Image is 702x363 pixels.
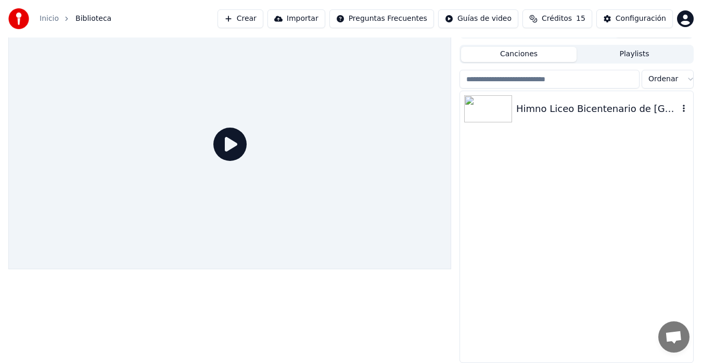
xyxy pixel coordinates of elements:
button: Preguntas Frecuentes [329,9,434,28]
nav: breadcrumb [40,14,111,24]
div: Himno Liceo Bicentenario de [GEOGRAPHIC_DATA][PERSON_NAME] [516,102,679,116]
button: Guías de video [438,9,518,28]
button: Playlists [577,47,692,62]
button: Crear [218,9,263,28]
span: 15 [576,14,585,24]
a: Inicio [40,14,59,24]
div: Chat abierto [658,321,690,353]
span: Biblioteca [75,14,111,24]
span: Ordenar [648,74,678,84]
img: youka [8,8,29,29]
button: Configuración [596,9,673,28]
div: Configuración [616,14,666,24]
button: Canciones [461,47,577,62]
span: Créditos [542,14,572,24]
button: Créditos15 [522,9,592,28]
button: Importar [267,9,325,28]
